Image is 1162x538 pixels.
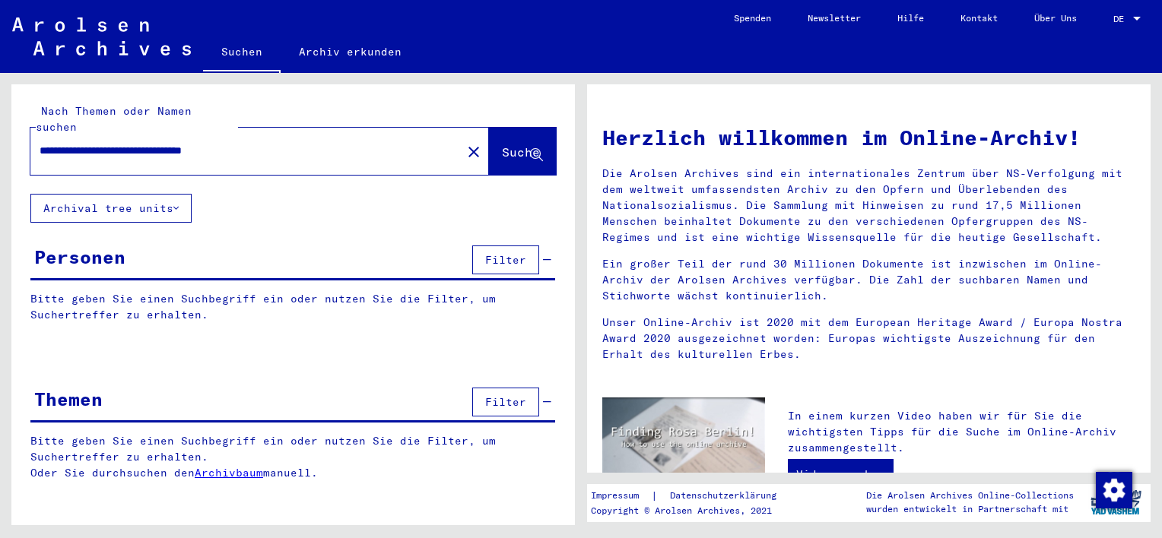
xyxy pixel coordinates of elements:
button: Suche [489,128,556,175]
span: Filter [485,395,526,409]
a: Datenschutzerklärung [658,488,795,504]
div: Personen [34,243,125,271]
img: Arolsen_neg.svg [12,17,191,55]
img: Zustimmung ändern [1096,472,1132,508]
a: Archiv erkunden [281,33,420,70]
button: Clear [459,136,489,166]
a: Archivbaum [195,466,263,479]
a: Impressum [591,488,651,504]
p: Bitte geben Sie einen Suchbegriff ein oder nutzen Sie die Filter, um Suchertreffer zu erhalten. [30,291,555,323]
div: Themen [34,385,103,413]
button: Filter [472,388,539,416]
p: wurden entwickelt in Partnerschaft mit [866,502,1074,516]
p: Bitte geben Sie einen Suchbegriff ein oder nutzen Sie die Filter, um Suchertreffer zu erhalten. O... [30,433,556,481]
img: yv_logo.png [1087,483,1145,521]
img: video.jpg [602,397,765,486]
mat-icon: close [465,143,483,161]
span: Suche [502,144,540,160]
button: Filter [472,245,539,274]
button: Archival tree units [30,194,192,223]
span: Filter [485,253,526,267]
p: Die Arolsen Archives sind ein internationales Zentrum über NS-Verfolgung mit dem weltweit umfasse... [602,166,1135,245]
p: Copyright © Arolsen Archives, 2021 [591,504,795,517]
p: Unser Online-Archiv ist 2020 mit dem European Heritage Award / Europa Nostra Award 2020 ausgezeic... [602,315,1135,362]
div: | [591,488,795,504]
p: Die Arolsen Archives Online-Collections [866,489,1074,502]
a: Suchen [203,33,281,73]
h1: Herzlich willkommen im Online-Archiv! [602,122,1135,153]
a: Video ansehen [788,459,894,489]
p: In einem kurzen Video haben wir für Sie die wichtigsten Tipps für die Suche im Online-Archiv zusa... [788,408,1135,456]
mat-label: Nach Themen oder Namen suchen [36,104,192,134]
p: Ein großer Teil der rund 30 Millionen Dokumente ist inzwischen im Online-Archiv der Arolsen Archi... [602,256,1135,304]
span: DE [1113,14,1130,24]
